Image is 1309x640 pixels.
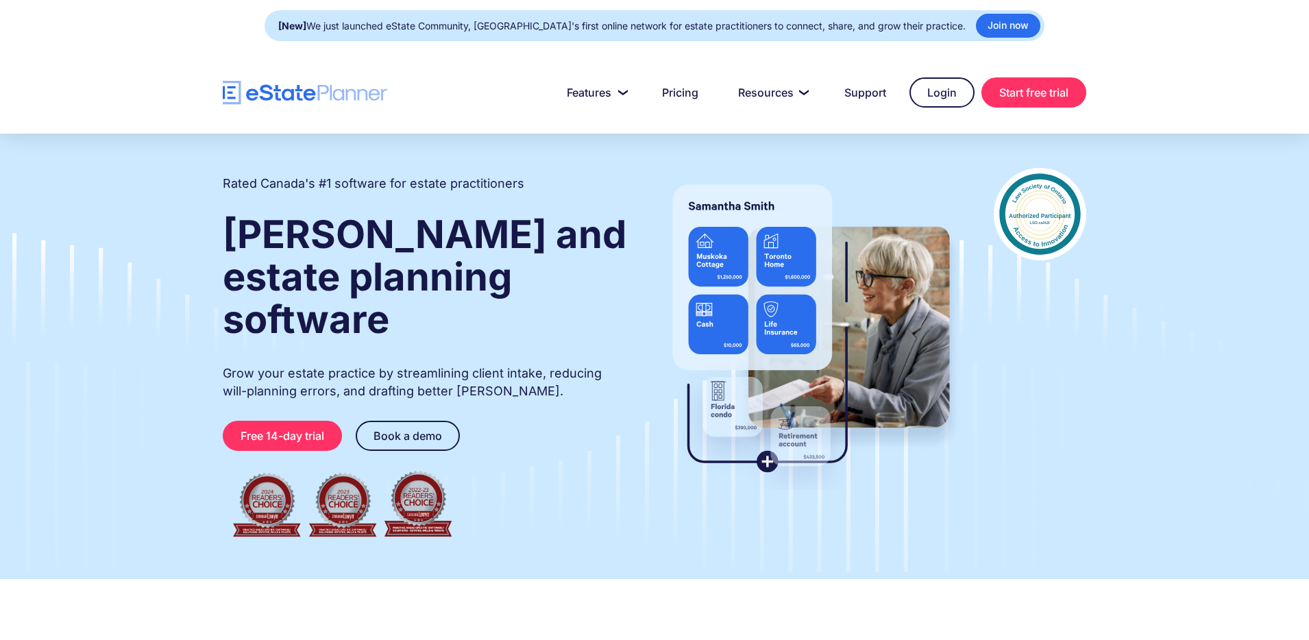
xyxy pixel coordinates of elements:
a: Pricing [646,79,715,106]
a: Resources [722,79,821,106]
a: Join now [976,14,1040,38]
a: Login [909,77,975,108]
p: Grow your estate practice by streamlining client intake, reducing will-planning errors, and draft... [223,365,628,400]
strong: [New] [278,20,306,32]
h2: Rated Canada's #1 software for estate practitioners [223,175,524,193]
a: Support [828,79,903,106]
a: Features [550,79,639,106]
img: estate planner showing wills to their clients, using eState Planner, a leading estate planning so... [656,168,966,490]
strong: [PERSON_NAME] and estate planning software [223,211,626,343]
a: Book a demo [356,421,460,451]
a: home [223,81,387,105]
div: We just launched eState Community, [GEOGRAPHIC_DATA]'s first online network for estate practition... [278,16,966,36]
a: Start free trial [981,77,1086,108]
a: Free 14-day trial [223,421,342,451]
